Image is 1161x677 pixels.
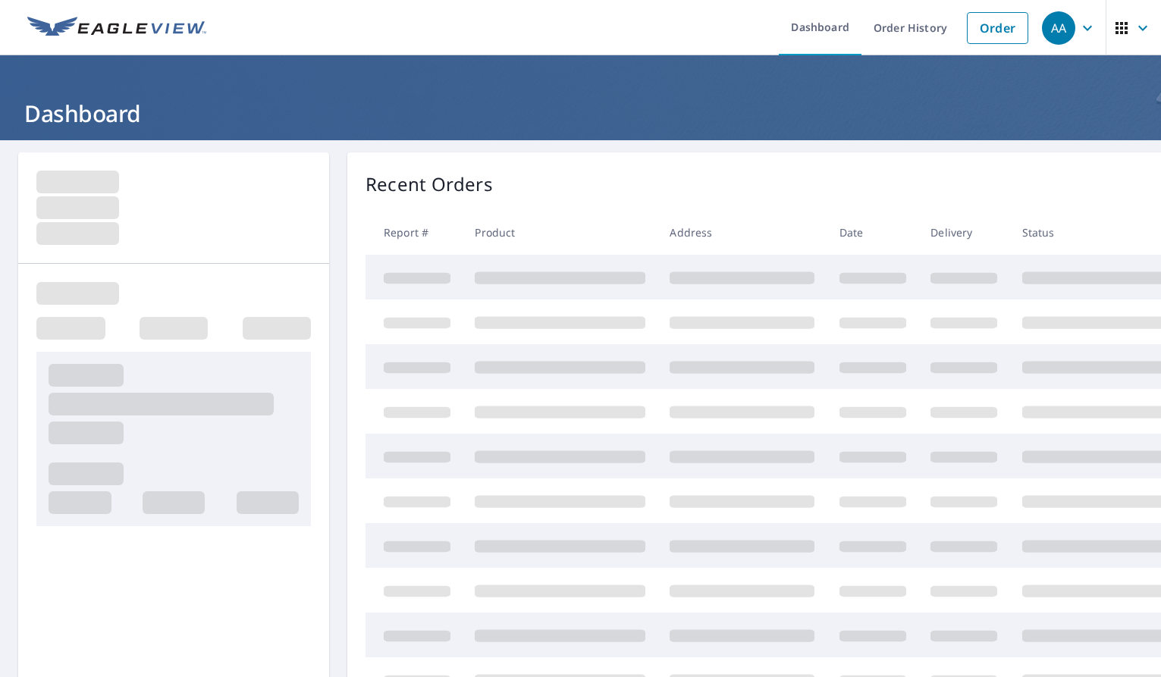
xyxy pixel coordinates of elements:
[18,98,1143,129] h1: Dashboard
[27,17,206,39] img: EV Logo
[366,210,463,255] th: Report #
[1042,11,1075,45] div: AA
[967,12,1028,44] a: Order
[366,171,493,198] p: Recent Orders
[657,210,827,255] th: Address
[827,210,918,255] th: Date
[463,210,657,255] th: Product
[918,210,1009,255] th: Delivery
